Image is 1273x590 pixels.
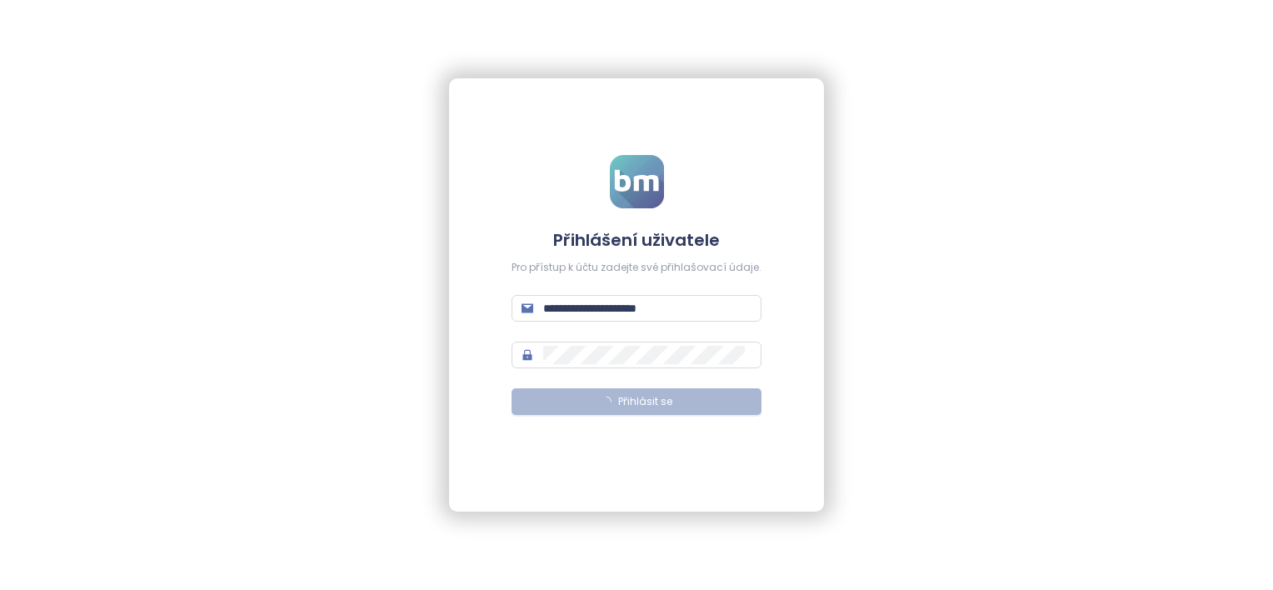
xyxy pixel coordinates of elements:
[522,349,533,361] span: lock
[512,228,761,252] h4: Přihlášení uživatele
[522,302,533,314] span: mail
[610,155,664,208] img: logo
[618,394,672,410] span: Přihlásit se
[512,260,761,276] div: Pro přístup k účtu zadejte své přihlašovací údaje.
[512,388,761,415] button: Přihlásit se
[600,395,612,407] span: loading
